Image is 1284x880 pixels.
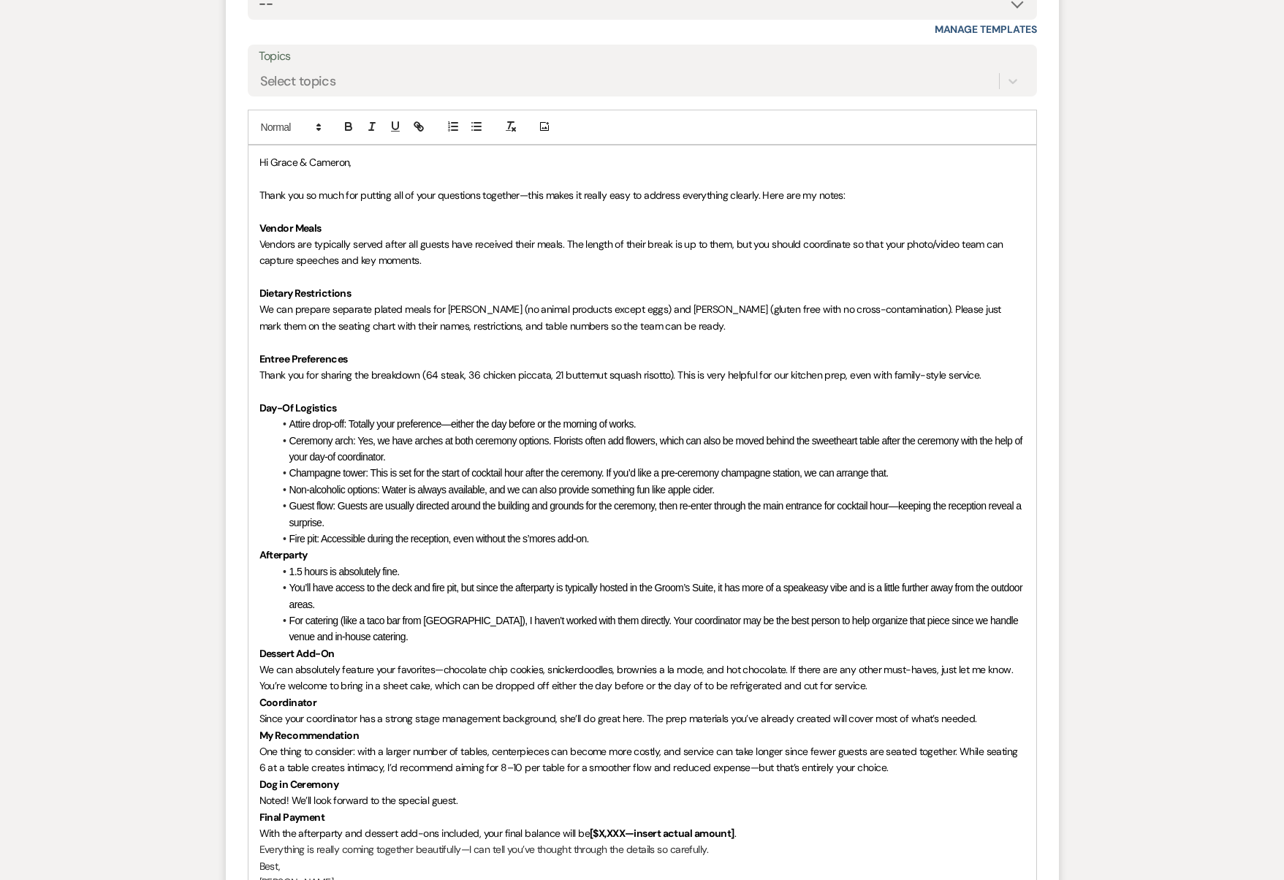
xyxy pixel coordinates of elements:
[259,841,1025,857] p: Everything is really coming together beautifully—I can tell you’ve thought through the details so...
[259,221,322,235] strong: Vendor Meals
[259,238,1006,267] span: Vendors are typically served after all guests have received their meals. The length of their brea...
[590,827,734,840] strong: [$X,XXX—insert actual amount]
[259,287,352,300] strong: Dietary Restrictions
[259,794,458,807] span: Noted! We’ll look forward to the special guest.
[259,729,359,742] strong: My Recommendation
[259,712,977,725] span: Since your coordinator has a strong stage management background, she’ll do great here. The prep m...
[935,23,1037,36] a: Manage Templates
[289,435,1025,463] span: Ceremony arch: Yes, we have arches at both ceremony options. Florists often add flowers, which ca...
[259,368,981,382] span: Thank you for sharing the breakdown (64 steak, 36 chicken piccata, 21 butternut squash risotto). ...
[259,858,1025,874] p: Best,
[259,663,1016,692] span: We can absolutely feature your favorites—chocolate chip cookies, snickerdoodles, brownies a la mo...
[259,827,590,840] span: With the afterparty and dessert add-ons included, your final balance will be
[289,500,1024,528] span: Guest flow: Guests are usually directed around the building and grounds for the ceremony, then re...
[289,467,889,479] span: Champagne tower: This is set for the start of cocktail hour after the ceremony. If you’d like a p...
[259,303,1004,332] span: We can prepare separate plated meals for [PERSON_NAME] (no animal products except eggs) and [PERS...
[259,778,339,791] strong: Dog in Ceremony
[259,156,352,169] span: Hi Grace & Cameron,
[289,566,400,577] span: 1.5 hours is absolutely fine.
[260,71,336,91] div: Select topics
[259,352,348,365] strong: Entree Preferences
[289,484,715,496] span: Non-alcoholic options: Water is always available, and we can also provide something fun like appl...
[259,46,1026,67] label: Topics
[289,418,637,430] span: Attire drop-off: Totally your preference—either the day before or the morning of works.
[259,696,317,709] strong: Coordinator
[289,533,589,545] span: Fire pit: Accessible during the reception, even without the s’mores add-on.
[259,189,846,202] span: Thank you so much for putting all of your questions together—this makes it really easy to address...
[289,582,1025,610] span: You’ll have access to the deck and fire pit, but since the afterparty is typically hosted in the ...
[259,401,337,414] strong: Day-Of Logistics
[734,827,736,840] span: .
[289,615,1021,642] span: For catering (like a taco bar from [GEOGRAPHIC_DATA]), I haven’t worked with them directly. Your ...
[259,548,308,561] strong: Afterparty
[259,745,1021,774] span: One thing to consider: with a larger number of tables, centerpieces can become more costly, and s...
[259,647,335,660] strong: Dessert Add-On
[259,811,325,824] strong: Final Payment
